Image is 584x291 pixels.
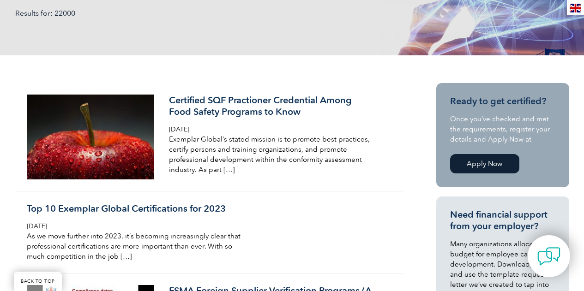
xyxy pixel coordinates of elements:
p: As we move further into 2023, it’s becoming increasingly clear that professional certifications a... [27,231,246,261]
span: [DATE] [169,125,189,133]
h3: Ready to get certified? [450,95,555,107]
h3: Top 10 Exemplar Global Certifications for 2023 [27,203,246,214]
img: contact-chat.png [537,245,560,268]
a: Certified SQF Practioner Credential AmongFood Safety Programs to Know [DATE] Exemplar Global’s st... [15,83,403,191]
a: Apply Now [450,154,519,173]
p: Results for: 22000 [15,8,292,18]
h3: Certified SQF Practioner Credential Among Food Safety Programs to Know [169,95,388,118]
a: Top 10 Exemplar Global Certifications for 2023 [DATE] As we move further into 2023, it’s becoming... [15,191,403,273]
img: apple-8591539_1280-300x200.jpg [27,95,155,179]
p: Once you’ve checked and met the requirements, register your details and Apply Now at [450,114,555,144]
a: BACK TO TOP [14,272,62,291]
p: Exemplar Global’s stated mission is to promote best practices, certify persons and training organ... [169,134,388,175]
span: [DATE] [27,222,47,230]
img: en [570,4,581,12]
h3: Need financial support from your employer? [450,209,555,232]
